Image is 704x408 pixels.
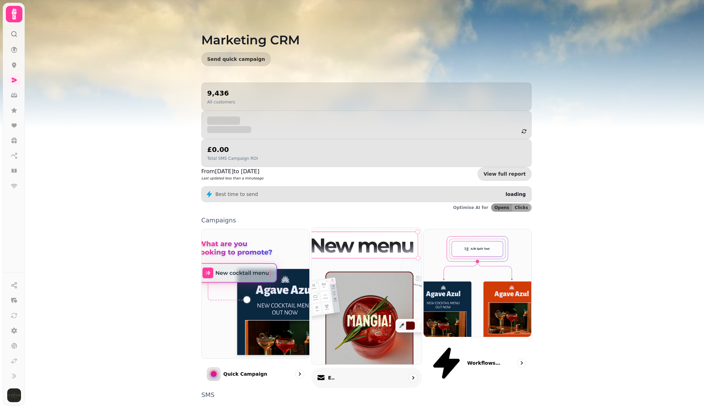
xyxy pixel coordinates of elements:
[207,156,258,161] p: Total SMS Campaign ROI
[215,191,258,198] p: Best time to send
[223,371,267,377] p: Quick Campaign
[201,52,271,66] button: Send quick campaign
[515,206,528,210] span: Clicks
[424,229,531,337] img: Workflows (coming soon)
[6,388,22,402] button: User avatar
[201,392,532,398] p: SMS
[467,360,502,366] p: Workflows (coming soon)
[207,88,235,98] h2: 9,436
[207,99,235,105] p: All customers
[306,221,427,372] img: Email
[518,360,525,366] svg: go to
[328,374,335,381] p: Email
[311,227,422,388] a: EmailEmail
[491,204,512,211] button: Opens
[512,204,531,211] button: Clicks
[478,167,532,181] a: View full report
[494,206,509,210] span: Opens
[409,374,416,381] svg: go to
[505,191,526,197] span: loading
[201,229,310,386] a: Quick CampaignQuick Campaign
[202,229,309,359] img: Quick Campaign
[423,229,532,386] a: Workflows (coming soon)Workflows (coming soon)
[201,16,532,47] h1: Marketing CRM
[453,205,488,210] p: Optimise AI for
[296,371,303,377] svg: go to
[518,125,530,137] button: refresh
[207,145,258,154] h2: £0.00
[201,167,263,176] p: From [DATE] to [DATE]
[201,217,532,223] p: Campaigns
[201,176,263,181] p: Last updated less than a minute ago
[7,388,21,402] img: User avatar
[207,57,265,62] span: Send quick campaign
